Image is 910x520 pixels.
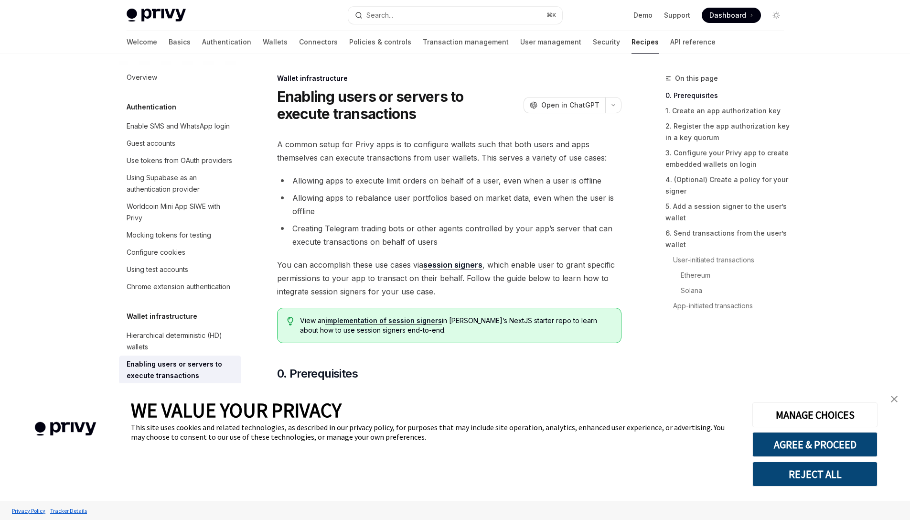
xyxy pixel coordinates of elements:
a: 4. (Optional) Create a policy for your signer [665,172,792,199]
a: Solana [681,283,792,298]
div: Search... [366,10,393,21]
a: Policies & controls [349,31,411,54]
div: Using Supabase as an authentication provider [127,172,236,195]
a: Hierarchical deterministic (HD) wallets [119,327,241,356]
span: WE VALUE YOUR PRIVACY [131,398,342,422]
button: MANAGE CHOICES [752,402,878,427]
button: AGREE & PROCEED [752,432,878,457]
a: Worldcoin Mini App SIWE with Privy [119,198,241,227]
button: Search...⌘K [348,7,562,24]
span: A common setup for Privy apps is to configure wallets such that both users and apps themselves ca... [277,138,621,164]
a: implementation of session signers [325,316,442,325]
a: App-initiated transactions [673,298,792,314]
img: company logo [14,408,117,450]
div: Mocking tokens for testing [127,229,211,241]
div: Configure cookies [127,247,185,258]
h5: Wallet infrastructure [127,311,197,322]
a: Security [593,31,620,54]
button: Toggle dark mode [769,8,784,23]
a: Privacy Policy [10,502,48,519]
a: Enabling users or servers to execute transactions [119,356,241,384]
a: 1. Create an app authorization key [665,103,792,119]
span: On this page [675,73,718,84]
a: 5. Add a session signer to the user’s wallet [665,199,792,226]
li: Allowing apps to execute limit orders on behalf of a user, even when a user is offline [277,174,621,187]
a: 3. Configure your Privy app to create embedded wallets on login [665,145,792,172]
span: View an in [PERSON_NAME]’s NextJS starter repo to learn about how to use session signers end-to-end. [300,316,611,335]
img: close banner [891,396,898,402]
span: ⌘ K [546,11,557,19]
div: This site uses cookies and related technologies, as described in our privacy policy, for purposes... [131,422,738,442]
div: Enabling users or servers to execute transactions [127,358,236,381]
a: Support [664,11,690,20]
div: Guest accounts [127,138,175,149]
h1: Enabling users or servers to execute transactions [277,88,520,122]
img: light logo [127,9,186,22]
a: session signers [423,260,482,270]
a: Ethereum [681,268,792,283]
a: 6. Send transactions from the user’s wallet [665,226,792,252]
a: Tracker Details [48,502,89,519]
a: Use tokens from OAuth providers [119,152,241,169]
li: Allowing apps to rebalance user portfolios based on market data, even when the user is offline [277,191,621,218]
a: Enable SMS and WhatsApp login [119,118,241,135]
div: Hierarchical deterministic (HD) wallets [127,330,236,353]
div: Worldcoin Mini App SIWE with Privy [127,201,236,224]
a: Wallets [263,31,288,54]
button: REJECT ALL [752,462,878,487]
span: 0. Prerequisites [277,366,358,381]
a: Configure cookies [119,244,241,261]
span: You can accomplish these use cases via , which enable user to grant specific permissions to your ... [277,258,621,298]
div: Using test accounts [127,264,188,275]
span: Dashboard [709,11,746,20]
h5: Authentication [127,101,176,113]
a: close banner [885,390,904,409]
a: 2. Register the app authorization key in a key quorum [665,119,792,145]
a: 0. Prerequisites [665,88,792,103]
a: Connectors [299,31,338,54]
a: Using Supabase as an authentication provider [119,169,241,198]
div: Use tokens from OAuth providers [127,155,232,166]
a: User management [520,31,581,54]
a: Basics [169,31,191,54]
div: Enable SMS and WhatsApp login [127,120,230,132]
a: Welcome [127,31,157,54]
a: Authentication [202,31,251,54]
a: Mocking tokens for testing [119,227,241,244]
a: Using test accounts [119,261,241,278]
a: User-initiated transactions [673,252,792,268]
a: Guest accounts [119,135,241,152]
a: Demo [633,11,653,20]
li: Creating Telegram trading bots or other agents controlled by your app’s server that can execute t... [277,222,621,249]
button: Open in ChatGPT [524,97,605,113]
div: Chrome extension authentication [127,281,230,292]
a: Recipes [632,31,659,54]
a: Dashboard [702,8,761,23]
a: API reference [670,31,716,54]
div: Wallet infrastructure [277,74,621,83]
a: Transaction management [423,31,509,54]
a: Chrome extension authentication [119,278,241,295]
span: Open in ChatGPT [541,100,600,110]
div: Overview [127,72,157,83]
a: Overview [119,69,241,86]
svg: Tip [287,317,294,325]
